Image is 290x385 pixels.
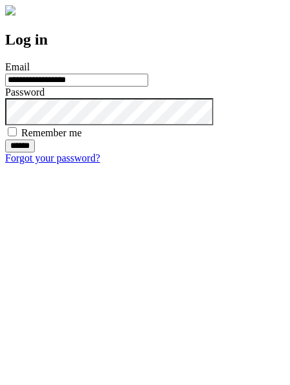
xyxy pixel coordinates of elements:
label: Email [5,61,30,72]
label: Password [5,87,44,98]
img: logo-4e3dc11c47720685a147b03b5a06dd966a58ff35d612b21f08c02c0306f2b779.png [5,5,15,16]
a: Forgot your password? [5,152,100,163]
h2: Log in [5,31,285,48]
label: Remember me [21,127,82,138]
